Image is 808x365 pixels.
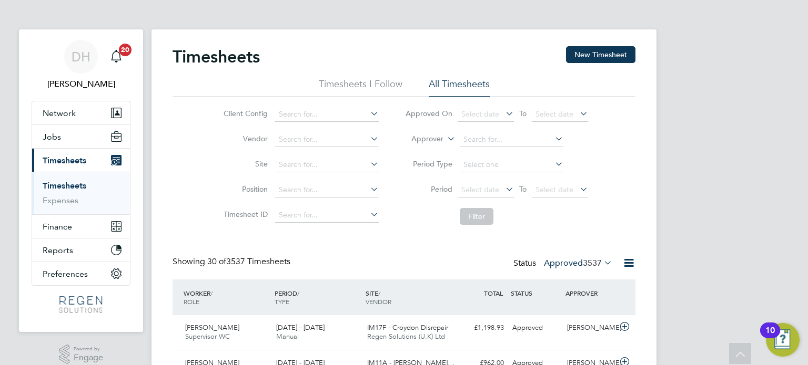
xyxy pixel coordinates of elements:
[275,107,379,122] input: Search for...
[119,44,132,56] span: 20
[367,332,445,341] span: Regen Solutions (U.K) Ltd
[405,184,452,194] label: Period
[297,289,299,297] span: /
[453,319,508,337] div: £1,198.93
[766,323,800,357] button: Open Resource Center, 10 new notifications
[461,185,499,194] span: Select date
[405,109,452,118] label: Approved On
[43,195,78,205] a: Expenses
[484,289,503,297] span: TOTAL
[59,345,104,364] a: Powered byEngage
[563,319,618,337] div: [PERSON_NAME]
[508,319,563,337] div: Approved
[32,215,130,238] button: Finance
[220,134,268,143] label: Vendor
[207,256,226,267] span: 30 of
[429,78,490,97] li: All Timesheets
[220,159,268,169] label: Site
[276,332,299,341] span: Manual
[43,132,61,142] span: Jobs
[32,125,130,148] button: Jobs
[275,208,379,223] input: Search for...
[460,208,493,225] button: Filter
[210,289,213,297] span: /
[765,330,775,344] div: 10
[32,78,130,90] span: Darren Hartman
[583,258,602,268] span: 3537
[185,323,239,332] span: [PERSON_NAME]
[32,296,130,313] a: Go to home page
[32,238,130,262] button: Reports
[32,101,130,124] button: Network
[32,172,130,214] div: Timesheets
[74,353,103,362] span: Engage
[184,297,199,306] span: ROLE
[366,297,391,306] span: VENDOR
[43,108,76,118] span: Network
[74,345,103,353] span: Powered by
[460,158,563,172] input: Select one
[516,107,530,120] span: To
[72,50,90,64] span: DH
[319,78,402,97] li: Timesheets I Follow
[405,159,452,169] label: Period Type
[173,256,292,267] div: Showing
[207,256,290,267] span: 3537 Timesheets
[19,29,143,332] nav: Main navigation
[43,222,72,232] span: Finance
[59,296,102,313] img: regensolutions-logo-retina.png
[173,46,260,67] h2: Timesheets
[536,185,573,194] span: Select date
[363,284,454,311] div: SITE
[513,256,614,271] div: Status
[275,158,379,172] input: Search for...
[32,40,130,90] a: DH[PERSON_NAME]
[367,323,448,332] span: IM17F - Croydon Disrepair
[185,332,230,341] span: Supervisor WC
[563,284,618,303] div: APPROVER
[566,46,635,63] button: New Timesheet
[106,40,127,74] a: 20
[461,109,499,119] span: Select date
[276,323,325,332] span: [DATE] - [DATE]
[272,284,363,311] div: PERIOD
[220,210,268,219] label: Timesheet ID
[32,149,130,172] button: Timesheets
[460,132,563,147] input: Search for...
[275,183,379,197] input: Search for...
[508,284,563,303] div: STATUS
[220,184,268,194] label: Position
[43,269,88,279] span: Preferences
[43,155,86,165] span: Timesheets
[220,109,268,118] label: Client Config
[536,109,573,119] span: Select date
[43,181,86,191] a: Timesheets
[275,297,289,306] span: TYPE
[378,289,380,297] span: /
[516,182,530,196] span: To
[181,284,272,311] div: WORKER
[544,258,612,268] label: Approved
[32,262,130,285] button: Preferences
[43,245,73,255] span: Reports
[275,132,379,147] input: Search for...
[396,134,443,144] label: Approver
